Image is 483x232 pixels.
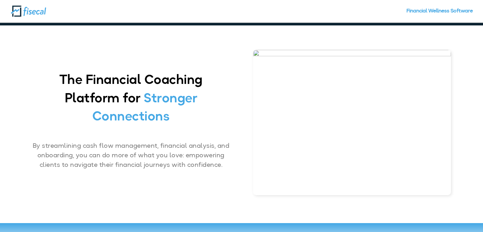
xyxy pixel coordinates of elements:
h2: By streamlining cash flow management, financial analysis, and onboarding, you can do more of what... [32,141,230,173]
span: Stronger Connections [92,93,198,124]
span: The Financial Coaching Platform for [59,74,203,106]
img: Fisecal [10,5,46,17]
a: Financial Wellness Software [406,9,473,22]
img: Screenshot 2024-01-09 150540 [253,50,451,195]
